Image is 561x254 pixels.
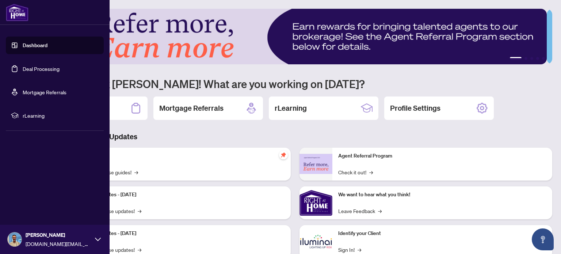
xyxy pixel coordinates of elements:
h2: rLearning [275,103,307,113]
span: → [138,207,141,215]
h3: Brokerage & Industry Updates [38,132,552,142]
a: Leave Feedback→ [338,207,382,215]
span: rLearning [23,111,99,120]
h2: Profile Settings [390,103,440,113]
p: We want to hear what you think! [338,191,546,199]
img: We want to hear what you think! [299,186,332,219]
a: Deal Processing [23,65,60,72]
span: → [369,168,373,176]
button: Open asap [532,228,554,250]
button: 3 [530,57,533,60]
img: Agent Referral Program [299,154,332,174]
button: 5 [542,57,545,60]
button: 1 [510,57,522,60]
a: Dashboard [23,42,47,49]
img: logo [6,4,28,21]
a: Sign In!→ [338,246,361,254]
span: → [378,207,382,215]
p: Agent Referral Program [338,152,546,160]
p: Self-Help [77,152,285,160]
a: Mortgage Referrals [23,89,66,95]
span: [DOMAIN_NAME][EMAIL_ADDRESS][DOMAIN_NAME] [26,240,91,248]
button: 2 [524,57,527,60]
h1: Welcome back [PERSON_NAME]! What are you working on [DATE]? [38,77,552,91]
a: Check it out!→ [338,168,373,176]
span: → [138,246,141,254]
span: → [134,168,138,176]
p: Identify your Client [338,230,546,238]
img: Profile Icon [8,232,22,246]
img: Slide 0 [38,9,547,64]
h2: Mortgage Referrals [159,103,224,113]
span: pushpin [279,151,288,159]
button: 4 [536,57,539,60]
span: → [358,246,361,254]
p: Platform Updates - [DATE] [77,230,285,238]
p: Platform Updates - [DATE] [77,191,285,199]
span: [PERSON_NAME] [26,231,91,239]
